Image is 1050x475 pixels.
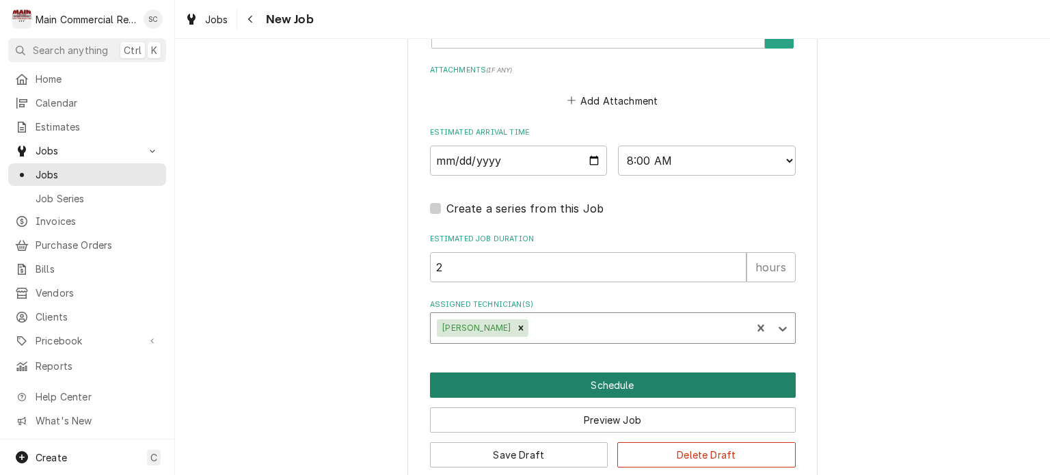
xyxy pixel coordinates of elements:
input: Date [430,146,608,176]
a: Jobs [179,8,234,31]
span: Bills [36,262,159,276]
a: Go to Help Center [8,385,166,408]
a: Invoices [8,210,166,232]
span: Job Series [36,191,159,206]
span: Jobs [36,167,159,182]
div: M [12,10,31,29]
a: Reports [8,355,166,377]
div: Button Group Row [430,398,796,433]
button: Search anythingCtrlK [8,38,166,62]
label: Estimated Job Duration [430,234,796,245]
span: Jobs [36,144,139,158]
div: Attachments [430,65,796,110]
a: Purchase Orders [8,234,166,256]
span: ( if any ) [486,66,512,74]
label: Assigned Technician(s) [430,299,796,310]
button: Navigate back [240,8,262,30]
div: Button Group [430,372,796,467]
button: Save Draft [430,442,608,467]
span: Jobs [205,12,228,27]
span: New Job [262,10,314,29]
a: Estimates [8,116,166,138]
a: Bills [8,258,166,280]
span: Search anything [33,43,108,57]
span: Purchase Orders [36,238,159,252]
a: Vendors [8,282,166,304]
button: Preview Job [430,407,796,433]
div: Main Commercial Refrigeration Service [36,12,136,27]
div: Sharon Campbell's Avatar [144,10,163,29]
a: Home [8,68,166,90]
div: SC [144,10,163,29]
a: Go to Pricebook [8,329,166,352]
span: Pricebook [36,334,139,348]
span: Estimates [36,120,159,134]
a: Jobs [8,163,166,186]
a: Go to Jobs [8,139,166,162]
a: Clients [8,306,166,328]
span: Ctrl [124,43,142,57]
div: Remove Caleb Gorton [513,319,528,337]
a: Calendar [8,92,166,114]
span: Invoices [36,214,159,228]
button: Delete Draft [617,442,796,467]
span: Create [36,452,67,463]
span: C [150,450,157,465]
div: Button Group Row [430,372,796,398]
span: What's New [36,413,158,428]
span: Vendors [36,286,159,300]
button: Schedule [430,372,796,398]
div: Assigned Technician(s) [430,299,796,344]
span: Home [36,72,159,86]
label: Estimated Arrival Time [430,127,796,138]
span: Calendar [36,96,159,110]
span: Help Center [36,390,158,404]
button: Add Attachment [565,91,660,110]
div: Button Group Row [430,433,796,467]
select: Time Select [618,146,796,176]
label: Create a series from this Job [446,200,604,217]
span: K [151,43,157,57]
div: Estimated Arrival Time [430,127,796,176]
span: Reports [36,359,159,373]
label: Attachments [430,65,796,76]
div: [PERSON_NAME] [437,319,513,337]
a: Job Series [8,187,166,210]
div: hours [746,252,796,282]
a: Go to What's New [8,409,166,432]
div: Main Commercial Refrigeration Service's Avatar [12,10,31,29]
div: Estimated Job Duration [430,234,796,282]
span: Clients [36,310,159,324]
